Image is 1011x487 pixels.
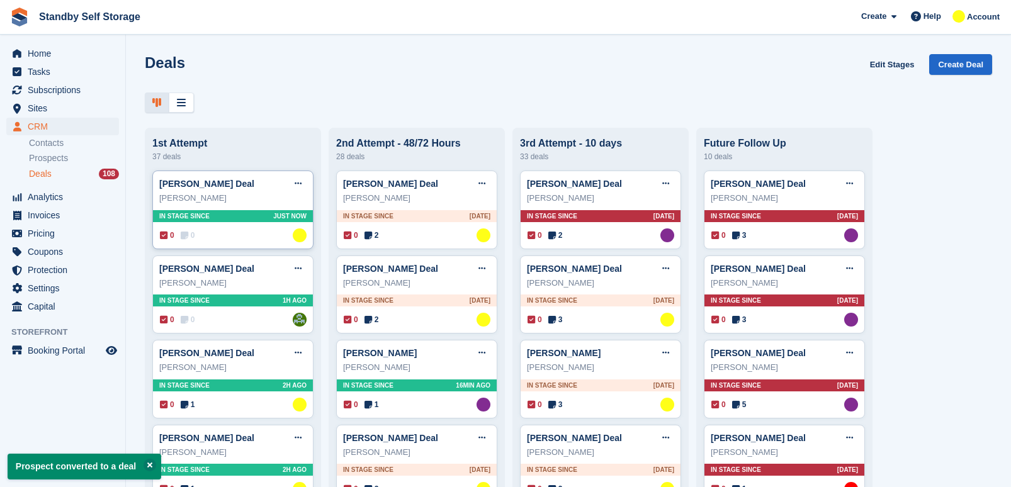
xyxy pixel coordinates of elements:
[28,298,103,315] span: Capital
[283,465,307,474] span: 2H AGO
[548,314,563,325] span: 3
[844,228,858,242] img: Sue Ford
[29,167,119,181] a: Deals 108
[159,446,307,459] div: [PERSON_NAME]
[344,230,358,241] span: 0
[527,348,601,358] a: [PERSON_NAME]
[548,230,563,241] span: 2
[527,277,674,289] div: [PERSON_NAME]
[145,54,185,71] h1: Deals
[528,230,542,241] span: 0
[28,225,103,242] span: Pricing
[520,138,681,149] div: 3rd Attempt - 10 days
[159,179,254,189] a: [PERSON_NAME] Deal
[99,169,119,179] div: 108
[159,381,210,390] span: In stage since
[159,296,210,305] span: In stage since
[152,149,313,164] div: 37 deals
[159,361,307,374] div: [PERSON_NAME]
[837,381,858,390] span: [DATE]
[711,277,858,289] div: [PERSON_NAME]
[653,211,674,221] span: [DATE]
[28,99,103,117] span: Sites
[952,10,965,23] img: Glenn Fisher
[837,211,858,221] span: [DATE]
[28,279,103,297] span: Settings
[711,361,858,374] div: [PERSON_NAME]
[711,211,761,221] span: In stage since
[711,264,806,274] a: [PERSON_NAME] Deal
[660,398,674,411] img: Glenn Fisher
[704,149,865,164] div: 10 deals
[343,348,417,358] a: [PERSON_NAME]
[548,399,563,410] span: 3
[861,10,886,23] span: Create
[6,279,119,297] a: menu
[181,399,195,410] span: 1
[527,433,622,443] a: [PERSON_NAME] Deal
[470,211,490,221] span: [DATE]
[527,179,622,189] a: [PERSON_NAME] Deal
[653,296,674,305] span: [DATE]
[344,399,358,410] span: 0
[527,264,622,274] a: [PERSON_NAME] Deal
[343,433,438,443] a: [PERSON_NAME] Deal
[844,398,858,411] img: Sue Ford
[6,342,119,359] a: menu
[28,81,103,99] span: Subscriptions
[477,228,490,242] a: Glenn Fisher
[104,343,119,358] a: Preview store
[364,314,379,325] span: 2
[837,465,858,474] span: [DATE]
[283,296,307,305] span: 1H AGO
[28,261,103,279] span: Protection
[343,192,490,204] div: [PERSON_NAME]
[704,138,865,149] div: Future Follow Up
[6,118,119,135] a: menu
[967,11,1000,23] span: Account
[660,228,674,242] a: Sue Ford
[6,243,119,260] a: menu
[653,381,674,390] span: [DATE]
[6,206,119,224] a: menu
[6,188,119,206] a: menu
[527,465,577,474] span: In stage since
[6,99,119,117] a: menu
[364,230,379,241] span: 2
[152,138,313,149] div: 1st Attempt
[477,398,490,411] img: Sue Ford
[160,230,174,241] span: 0
[660,313,674,327] img: Glenn Fisher
[528,399,542,410] span: 0
[527,446,674,459] div: [PERSON_NAME]
[477,313,490,327] img: Glenn Fisher
[528,314,542,325] span: 0
[34,6,145,27] a: Standby Self Storage
[520,149,681,164] div: 33 deals
[653,465,674,474] span: [DATE]
[865,54,920,75] a: Edit Stages
[343,296,393,305] span: In stage since
[28,188,103,206] span: Analytics
[28,243,103,260] span: Coupons
[711,314,726,325] span: 0
[181,314,195,325] span: 0
[711,179,806,189] a: [PERSON_NAME] Deal
[159,277,307,289] div: [PERSON_NAME]
[711,230,726,241] span: 0
[343,446,490,459] div: [PERSON_NAME]
[8,454,161,479] p: Prospect converted to a deal
[29,152,68,164] span: Prospects
[343,381,393,390] span: In stage since
[293,228,307,242] img: Glenn Fisher
[159,192,307,204] div: [PERSON_NAME]
[456,381,490,390] span: 16MIN AGO
[283,381,307,390] span: 2H AGO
